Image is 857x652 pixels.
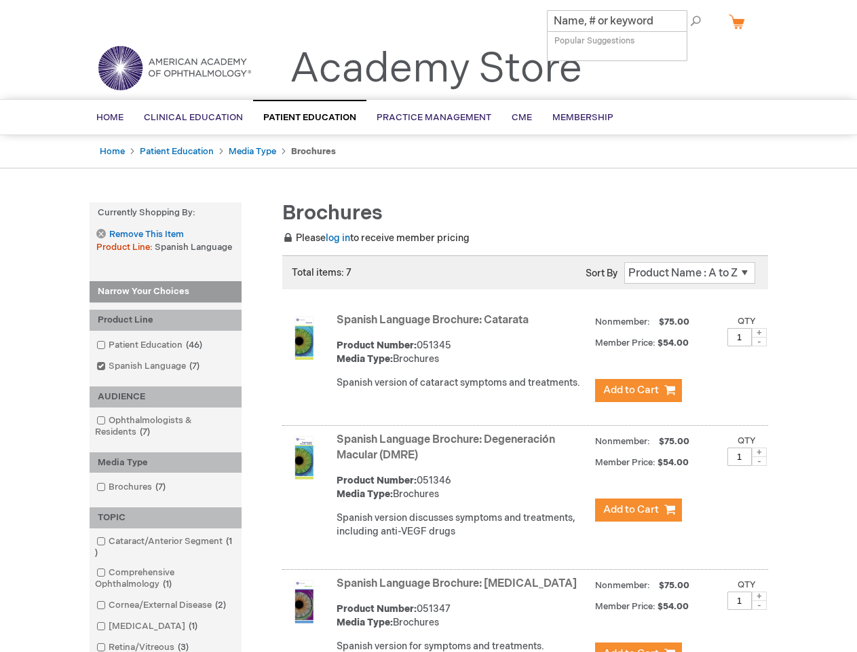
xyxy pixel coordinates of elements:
span: 7 [136,427,153,437]
span: Add to Cart [603,384,659,397]
label: Qty [738,579,756,590]
div: 051346 Brochures [337,474,588,501]
input: Qty [727,328,752,346]
div: TOPIC [90,507,242,528]
label: Qty [738,316,756,327]
strong: Brochures [291,146,336,157]
span: Popular Suggestions [554,36,634,46]
input: Qty [727,448,752,466]
span: Add to Cart [603,503,659,516]
strong: Nonmember: [595,314,650,331]
a: [MEDICAL_DATA]1 [93,620,203,633]
strong: Media Type: [337,488,393,500]
a: Home [100,146,125,157]
strong: Member Price: [595,338,655,348]
a: log in [326,232,350,244]
span: 1 [159,579,175,590]
span: $54.00 [658,601,691,612]
div: Spanish version of cataract symptoms and treatments. [337,376,588,390]
a: Comprehensive Ophthalmology1 [93,566,238,591]
img: Spanish Language Brochure: Glaucoma [282,580,326,623]
span: Brochures [282,201,383,225]
span: 1 [95,536,232,558]
strong: Product Number: [337,340,417,351]
a: Cataract/Anterior Segment1 [93,535,238,560]
div: 051347 Brochures [337,602,588,630]
span: $54.00 [658,338,691,348]
a: Spanish Language Brochure: [MEDICAL_DATA] [337,577,577,590]
strong: Product Number: [337,475,417,486]
div: Media Type [90,452,242,473]
a: Ophthalmologists & Residents7 [93,414,238,439]
span: CME [512,112,532,123]
a: Spanish Language7 [93,360,205,373]
a: Patient Education46 [93,339,208,352]
span: Patient Education [263,112,356,123]
label: Qty [738,435,756,446]
span: Remove This Item [109,228,184,241]
a: Spanish Language Brochure: Catarata [337,314,529,327]
strong: Nonmember: [595,433,650,450]
span: Search [655,7,707,34]
strong: Currently Shopping by: [90,202,242,223]
strong: Member Price: [595,601,655,612]
a: Patient Education [140,146,214,157]
span: Please to receive member pricing [282,232,470,244]
strong: Media Type: [337,617,393,628]
span: $75.00 [657,580,691,591]
input: Qty [727,592,752,610]
input: Name, # or keyword [547,10,687,32]
span: Clinical Education [144,112,243,123]
span: Total items: 7 [292,267,351,278]
span: 7 [152,482,169,492]
span: Membership [552,112,613,123]
strong: Product Number: [337,603,417,615]
strong: Nonmember: [595,577,650,594]
a: Spanish Language Brochure: Degeneración Macular (DMRE) [337,433,555,462]
a: Media Type [229,146,276,157]
div: 051345 Brochures [337,339,588,366]
a: Cornea/External Disease2 [93,599,231,612]
span: $75.00 [657,316,691,327]
a: Brochures7 [93,481,171,494]
strong: Member Price: [595,457,655,468]
span: Home [96,112,123,123]
strong: Media Type: [337,353,393,365]
span: 2 [212,600,229,611]
div: Spanish version discusses symptoms and treatments, including anti-VEGF drugs [337,511,588,539]
span: 7 [186,361,203,372]
strong: Narrow Your Choices [90,281,242,303]
span: $75.00 [657,436,691,447]
span: 46 [183,340,206,350]
button: Add to Cart [595,499,682,522]
span: 1 [185,621,201,632]
span: Practice Management [377,112,491,123]
img: Spanish Language Brochure: Degeneración Macular (DMRE) [282,436,326,479]
div: Product Line [90,310,242,331]
img: Spanish Language Brochure: Catarata [282,316,326,360]
span: Product Line [96,242,155,253]
span: Spanish Language [155,242,232,253]
a: Remove This Item [96,229,183,240]
a: Academy Store [290,45,582,94]
div: AUDIENCE [90,386,242,407]
span: $54.00 [658,457,691,468]
button: Add to Cart [595,379,682,402]
label: Sort By [586,268,617,279]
